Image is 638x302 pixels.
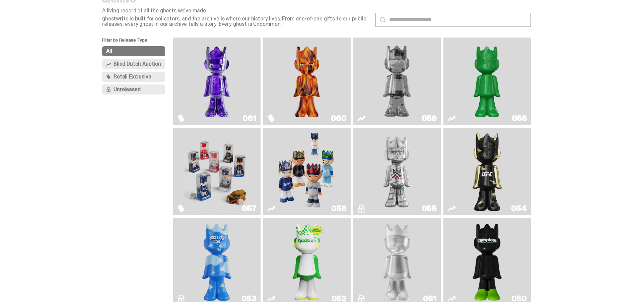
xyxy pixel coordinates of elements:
[454,40,520,122] img: Schrödinger's ghost: Sunday Green
[511,204,527,213] div: 054
[242,204,257,213] div: 057
[364,40,430,122] img: Two
[422,114,437,122] div: 059
[184,40,250,122] img: Fantasy
[357,40,437,122] a: Two
[114,61,161,67] span: Blind Dutch Auction
[364,130,430,213] img: I Was There SummerSlam
[106,49,112,54] span: All
[177,130,257,213] a: Game Face (2025)
[274,40,340,122] img: Always On Fire
[102,59,165,69] button: Blind Dutch Auction
[470,130,505,213] img: Ruby
[512,114,527,122] div: 058
[177,40,257,122] a: Fantasy
[102,38,173,46] p: Filter by Release Type
[102,72,165,82] button: Retail Exclusive
[184,130,250,213] img: Game Face (2025)
[267,40,347,122] a: Always On Fire
[331,204,347,213] div: 056
[114,74,151,79] span: Retail Exclusive
[447,130,527,213] a: Ruby
[242,114,257,122] div: 061
[102,84,165,95] button: Unreleased
[422,204,437,213] div: 055
[102,8,370,13] p: A living record of all the ghosts we've made.
[331,114,347,122] div: 060
[102,46,165,56] button: All
[447,40,527,122] a: Schrödinger's ghost: Sunday Green
[274,130,340,213] img: Game Face (2025)
[102,16,370,27] p: ghostwrite is built for collectors, and the archive is where our history lives. From one-of-one g...
[357,130,437,213] a: I Was There SummerSlam
[267,130,347,213] a: Game Face (2025)
[114,87,140,92] span: Unreleased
